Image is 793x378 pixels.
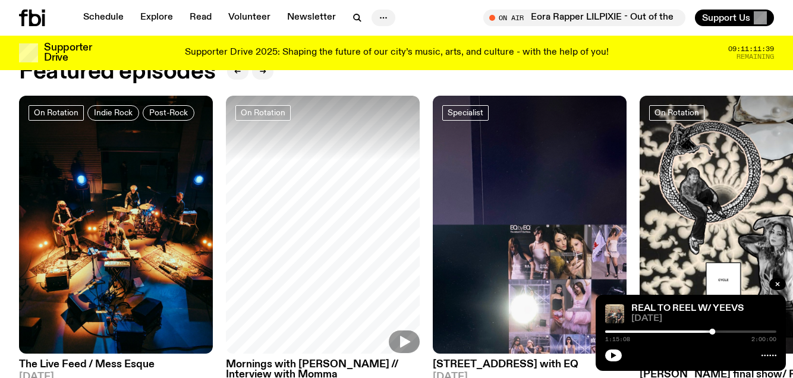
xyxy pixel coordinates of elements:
[182,10,219,26] a: Read
[751,336,776,342] span: 2:00:00
[605,336,630,342] span: 1:15:08
[221,10,278,26] a: Volunteer
[143,105,194,121] a: Post-Rock
[448,108,483,117] span: Specialist
[87,105,139,121] a: Indie Rock
[631,314,776,323] span: [DATE]
[29,105,84,121] a: On Rotation
[19,61,215,83] h2: Featured episodes
[695,10,774,26] button: Support Us
[654,108,699,117] span: On Rotation
[702,12,750,23] span: Support Us
[649,105,704,121] a: On Rotation
[442,105,489,121] a: Specialist
[94,108,133,117] span: Indie Rock
[631,304,744,313] a: REAL TO REEL W/ YEEVS
[241,108,285,117] span: On Rotation
[737,53,774,60] span: Remaining
[185,48,609,58] p: Supporter Drive 2025: Shaping the future of our city’s music, arts, and culture - with the help o...
[280,10,343,26] a: Newsletter
[34,108,78,117] span: On Rotation
[76,10,131,26] a: Schedule
[133,10,180,26] a: Explore
[19,360,213,370] h3: The Live Feed / Mess Esque
[235,105,291,121] a: On Rotation
[433,360,627,370] h3: [STREET_ADDRESS] with EQ
[44,43,92,63] h3: Supporter Drive
[728,46,774,52] span: 09:11:11:39
[483,10,685,26] button: On AirEora Rapper LILPIXIE - Out of the Box w/ [PERSON_NAME] & [PERSON_NAME]
[149,108,188,117] span: Post-Rock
